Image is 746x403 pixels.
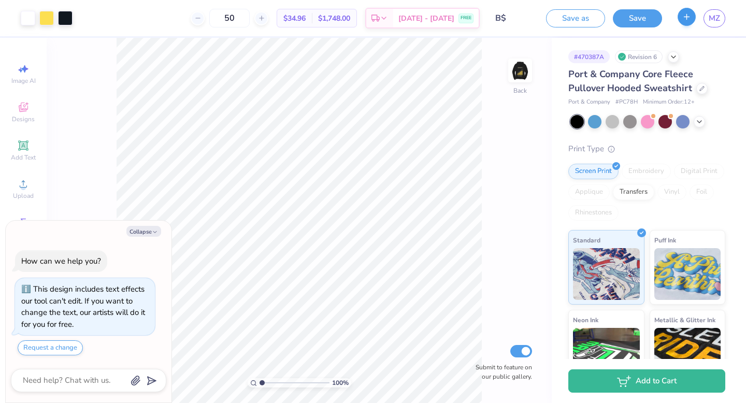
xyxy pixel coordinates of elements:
[568,205,619,221] div: Rhinestones
[487,8,538,28] input: Untitled Design
[615,50,663,63] div: Revision 6
[573,314,598,325] span: Neon Ink
[11,153,36,162] span: Add Text
[21,256,101,266] div: How can we help you?
[209,9,250,27] input: – –
[573,235,600,246] span: Standard
[126,226,161,237] button: Collapse
[332,378,349,387] span: 100 %
[283,13,306,24] span: $34.96
[613,184,654,200] div: Transfers
[21,284,145,329] div: This design includes text effects our tool can't edit. If you want to change the text, our artist...
[18,340,83,355] button: Request a change
[690,184,714,200] div: Foil
[470,363,532,381] label: Submit to feature on our public gallery.
[573,328,640,380] img: Neon Ink
[643,98,695,107] span: Minimum Order: 12 +
[674,164,724,179] div: Digital Print
[654,328,721,380] img: Metallic & Glitter Ink
[568,164,619,179] div: Screen Print
[709,12,720,24] span: MZ
[568,143,725,155] div: Print Type
[546,9,605,27] button: Save as
[461,15,471,22] span: FREE
[615,98,638,107] span: # PC78H
[657,184,686,200] div: Vinyl
[654,248,721,300] img: Puff Ink
[568,98,610,107] span: Port & Company
[318,13,350,24] span: $1,748.00
[568,369,725,393] button: Add to Cart
[704,9,725,27] a: MZ
[510,60,530,81] img: Back
[398,13,454,24] span: [DATE] - [DATE]
[654,235,676,246] span: Puff Ink
[622,164,671,179] div: Embroidery
[568,184,610,200] div: Applique
[11,77,36,85] span: Image AI
[12,115,35,123] span: Designs
[568,50,610,63] div: # 470387A
[13,192,34,200] span: Upload
[654,314,715,325] span: Metallic & Glitter Ink
[613,9,662,27] button: Save
[568,68,693,94] span: Port & Company Core Fleece Pullover Hooded Sweatshirt
[573,248,640,300] img: Standard
[513,86,527,95] div: Back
